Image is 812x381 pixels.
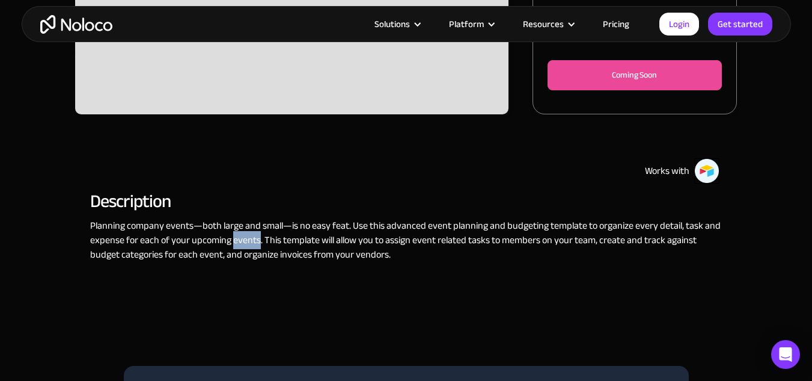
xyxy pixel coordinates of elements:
div: Coming Soon [567,68,702,82]
div: Resources [523,16,564,32]
img: Airtable [694,158,719,184]
p: Planning company events—both large and small—is no easy feat. Use this advanced event planning an... [90,218,722,262]
a: Login [659,13,699,36]
div: Solutions [359,16,434,32]
div: Platform [449,16,484,32]
div: Solutions [374,16,410,32]
a: Get started [708,13,772,36]
div: Works with [645,164,689,178]
h2: Description [90,196,722,206]
a: Pricing [588,16,644,32]
div: Open Intercom Messenger [771,340,800,369]
div: Resources [508,16,588,32]
a: home [40,15,112,34]
div: Platform [434,16,508,32]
